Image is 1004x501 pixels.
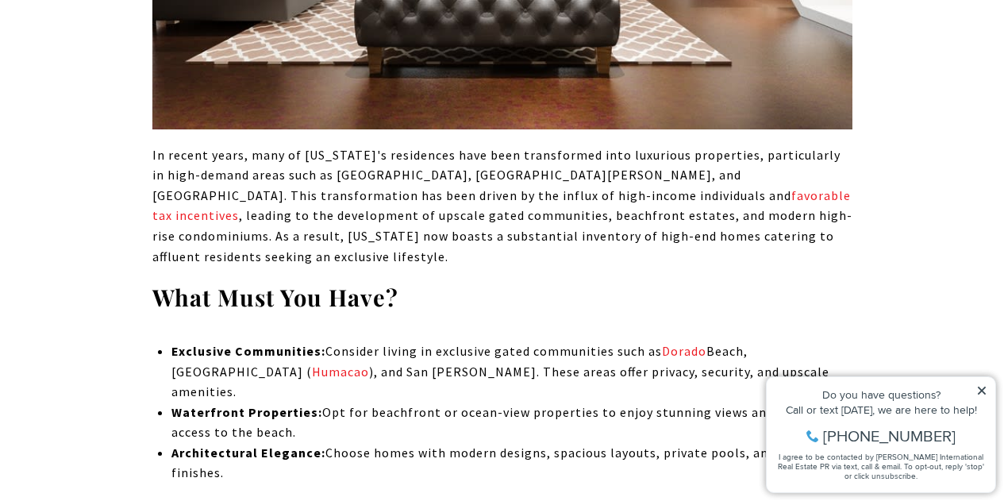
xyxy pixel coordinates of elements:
div: Do you have questions? [17,36,229,47]
a: Humacao - open in a new tab [312,364,369,380]
a: Dorado - open in a new tab [662,343,706,359]
strong: Architectural Elegance: [171,445,325,461]
div: Call or text [DATE], we are here to help! [17,51,229,62]
span: [PHONE_NUMBER] [65,75,198,91]
span: Consider living in exclusive gated communities such as Beach, [GEOGRAPHIC_DATA] ( ), and San [PER... [171,343,829,399]
span: Opt for beachfront or ocean-view properties to enjoy stunning views and direct access to the beach. [171,404,814,441]
span: I agree to be contacted by [PERSON_NAME] International Real Estate PR via text, call & email. To ... [20,98,226,128]
strong: Waterfront Properties: [171,404,322,420]
span: Choose homes with modern designs, spacious layouts, private pools, and high-end finishes. [171,445,834,481]
span: In recent years, many of [US_STATE]'s residences have been transformed into luxurious properties,... [152,147,852,264]
strong: What Must You Have? [152,282,398,312]
strong: Exclusive Communities: [171,343,325,359]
